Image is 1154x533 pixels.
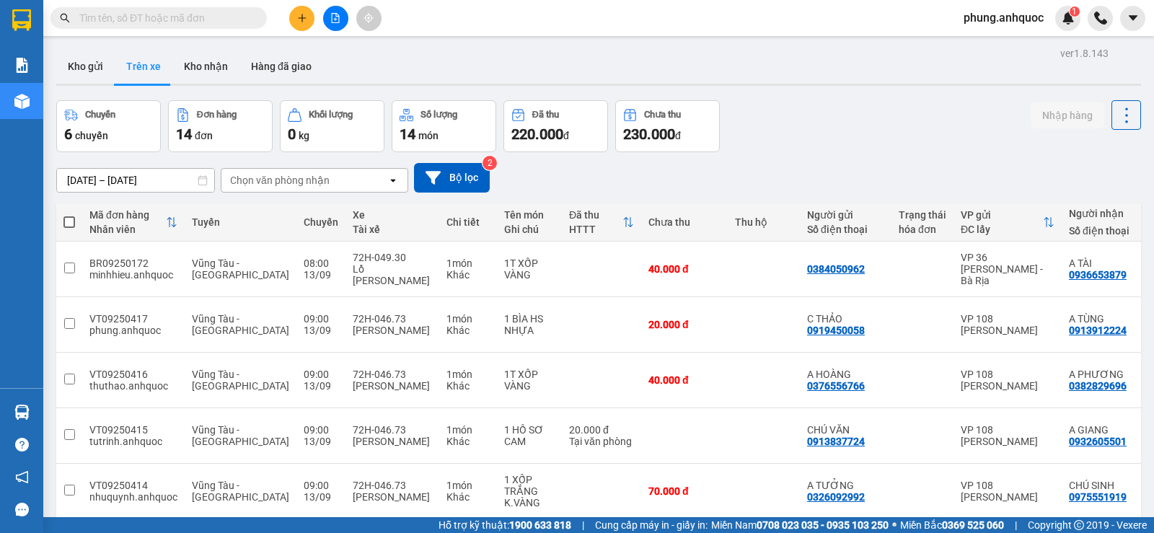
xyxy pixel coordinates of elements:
div: VP 108 [PERSON_NAME] [961,313,1054,336]
span: 6 [64,125,72,143]
div: A GIANG [1069,424,1146,436]
div: VP 108 [PERSON_NAME] [961,480,1054,503]
div: 72H-046.73 [353,480,432,491]
div: 0326092992 [807,491,865,503]
div: 20.000 đ [648,319,721,330]
span: Vũng Tàu - [GEOGRAPHIC_DATA] [192,480,289,503]
div: Khác [446,491,490,503]
span: Miền Nam [711,517,889,533]
button: Chưa thu230.000đ [615,100,720,152]
div: Khác [446,380,490,392]
div: 0936653879 [1069,269,1127,281]
div: 1 món [446,257,490,269]
div: BR09250172 [89,257,177,269]
div: [PERSON_NAME] [353,491,432,503]
div: HTTT [569,224,622,235]
div: Số điện thoại [807,224,884,235]
div: 13/09 [304,325,338,336]
div: Người gửi [807,209,884,221]
button: Số lượng14món [392,100,496,152]
span: 230.000 [623,125,675,143]
div: 40.000 đ [648,263,721,275]
strong: 1900 633 818 [509,519,571,531]
div: Khối lượng [309,110,353,120]
div: 1T XỐP VÀNG [504,369,555,392]
input: Select a date range. [57,169,214,192]
button: Hàng đã giao [239,49,323,84]
div: Ghi chú [504,224,555,235]
div: 1 món [446,313,490,325]
span: ⚪️ [892,522,897,528]
div: 09:00 [304,424,338,436]
button: caret-down [1120,6,1145,31]
div: 0932605501 [1069,436,1127,447]
span: notification [15,470,29,484]
strong: 0708 023 035 - 0935 103 250 [757,519,889,531]
div: 0913912224 [1069,325,1127,336]
button: Kho nhận [172,49,239,84]
div: nhuquynh.anhquoc [89,491,177,503]
button: Kho gửi [56,49,115,84]
div: Lồ [PERSON_NAME] [353,263,432,286]
div: 72H-046.73 [353,369,432,380]
div: Số điện thoại [1069,225,1146,237]
div: A PHƯƠNG [1069,369,1146,380]
div: Nhân viên [89,224,166,235]
img: logo-vxr [12,9,31,31]
div: Tên món [504,209,555,221]
sup: 2 [483,156,497,170]
img: warehouse-icon [14,94,30,109]
span: kg [299,130,309,141]
div: 1T XỐP VÀNG [504,257,555,281]
div: 09:00 [304,369,338,380]
div: Chưa thu [644,110,681,120]
div: 1 món [446,424,490,436]
div: [PERSON_NAME] [353,325,432,336]
div: Chuyến [85,110,115,120]
div: [PERSON_NAME] [353,380,432,392]
div: Tại văn phòng [569,436,634,447]
img: phone-icon [1094,12,1107,25]
span: Miền Bắc [900,517,1004,533]
div: VT09250416 [89,369,177,380]
button: Bộ lọc [414,163,490,193]
button: Chuyến6chuyến [56,100,161,152]
img: icon-new-feature [1062,12,1075,25]
span: phung.anhquoc [952,9,1055,27]
div: Mã đơn hàng [89,209,166,221]
div: Thu hộ [735,216,793,228]
div: A TÀI [1069,257,1146,269]
span: question-circle [15,438,29,451]
div: A TÙNG [1069,313,1146,325]
div: C THẢO [807,313,884,325]
input: Tìm tên, số ĐT hoặc mã đơn [79,10,250,26]
div: 0382829696 [1069,380,1127,392]
div: 72H-049.30 [353,252,432,263]
span: 0 [288,125,296,143]
span: Vũng Tàu - [GEOGRAPHIC_DATA] [192,313,289,336]
div: minhhieu.anhquoc [89,269,177,281]
th: Toggle SortBy [953,203,1062,242]
div: [PERSON_NAME] [353,436,432,447]
div: Trạng thái [899,209,946,221]
span: plus [297,13,307,23]
div: 0376556766 [807,380,865,392]
div: Tuyến [192,216,289,228]
div: CHÚ SINH [1069,480,1146,491]
div: VP 108 [PERSON_NAME] [961,369,1054,392]
div: 1 món [446,369,490,380]
div: 0919450058 [807,325,865,336]
div: Tài xế [353,224,432,235]
div: phung.anhquoc [89,325,177,336]
span: 14 [176,125,192,143]
div: Chưa thu [648,216,721,228]
div: A HOÀNG [807,369,884,380]
span: món [418,130,439,141]
div: Đơn hàng [197,110,237,120]
span: file-add [330,13,340,23]
div: Khác [446,325,490,336]
div: 70.000 đ [648,485,721,497]
div: 1 XỐP TRẮNG K.VÀNG [504,474,555,508]
button: Trên xe [115,49,172,84]
div: 13/09 [304,269,338,281]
